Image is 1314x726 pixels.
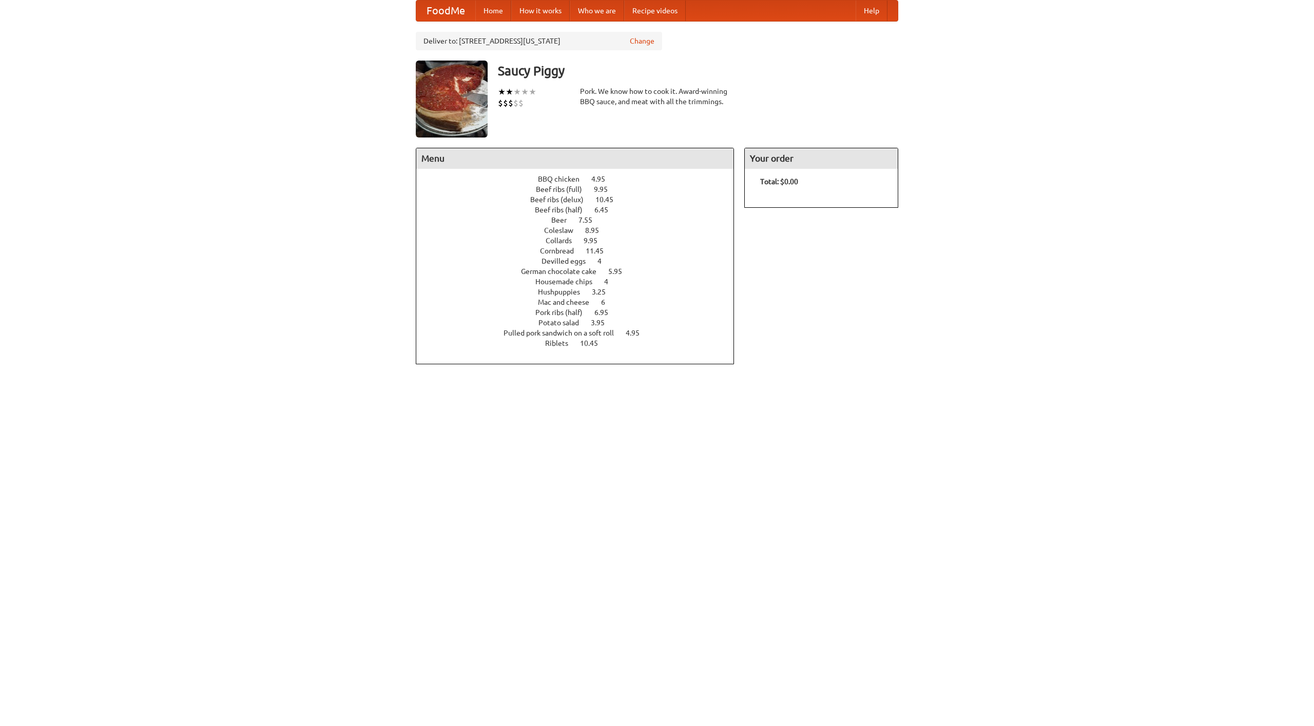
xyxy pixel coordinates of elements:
span: 3.95 [591,319,615,327]
a: Collards 9.95 [546,237,616,245]
a: Coleslaw 8.95 [544,226,618,234]
span: 8.95 [585,226,609,234]
a: FoodMe [416,1,475,21]
img: angular.jpg [416,61,488,138]
li: ★ [506,86,513,97]
span: 6.45 [594,206,619,214]
a: Beef ribs (delux) 10.45 [530,195,632,204]
span: Collards [546,237,582,245]
a: Beef ribs (half) 6.45 [535,206,627,214]
span: Beef ribs (delux) [530,195,594,204]
a: Cornbread 11.45 [540,247,623,255]
a: Change [630,36,654,46]
a: Pulled pork sandwich on a soft roll 4.95 [504,329,659,337]
li: ★ [529,86,536,97]
a: Hushpuppies 3.25 [538,288,625,296]
li: $ [503,97,508,109]
li: $ [518,97,524,109]
span: 4.95 [626,329,650,337]
li: $ [513,97,518,109]
a: Potato salad 3.95 [538,319,624,327]
a: Pork ribs (half) 6.95 [535,308,627,317]
span: 10.45 [595,195,624,204]
div: Deliver to: [STREET_ADDRESS][US_STATE] [416,32,662,50]
h4: Your order [745,148,898,169]
div: Pork. We know how to cook it. Award-winning BBQ sauce, and meat with all the trimmings. [580,86,734,107]
span: Riblets [545,339,578,347]
a: Mac and cheese 6 [538,298,624,306]
span: 10.45 [580,339,608,347]
a: BBQ chicken 4.95 [538,175,624,183]
span: 4.95 [591,175,615,183]
span: 4 [597,257,612,265]
a: German chocolate cake 5.95 [521,267,641,276]
span: Beer [551,216,577,224]
span: 4 [604,278,619,286]
a: Home [475,1,511,21]
span: 9.95 [594,185,618,193]
b: Total: $0.00 [760,178,798,186]
span: 7.55 [578,216,603,224]
li: ★ [513,86,521,97]
span: 3.25 [592,288,616,296]
li: $ [508,97,513,109]
span: 5.95 [608,267,632,276]
a: How it works [511,1,570,21]
li: ★ [521,86,529,97]
span: Coleslaw [544,226,584,234]
a: Help [856,1,887,21]
li: ★ [498,86,506,97]
a: Housemade chips 4 [535,278,627,286]
span: Devilled eggs [542,257,596,265]
h4: Menu [416,148,733,169]
a: Beer 7.55 [551,216,611,224]
li: $ [498,97,503,109]
span: Beef ribs (half) [535,206,593,214]
span: Mac and cheese [538,298,600,306]
span: Hushpuppies [538,288,590,296]
span: 6.95 [594,308,619,317]
h3: Saucy Piggy [498,61,898,81]
a: Who we are [570,1,624,21]
span: 6 [601,298,615,306]
span: Pork ribs (half) [535,308,593,317]
a: Riblets 10.45 [545,339,617,347]
span: Potato salad [538,319,589,327]
span: German chocolate cake [521,267,607,276]
a: Devilled eggs 4 [542,257,621,265]
span: BBQ chicken [538,175,590,183]
span: 9.95 [584,237,608,245]
span: Housemade chips [535,278,603,286]
span: Cornbread [540,247,584,255]
a: Recipe videos [624,1,686,21]
span: Pulled pork sandwich on a soft roll [504,329,624,337]
span: 11.45 [586,247,614,255]
a: Beef ribs (full) 9.95 [536,185,627,193]
span: Beef ribs (full) [536,185,592,193]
